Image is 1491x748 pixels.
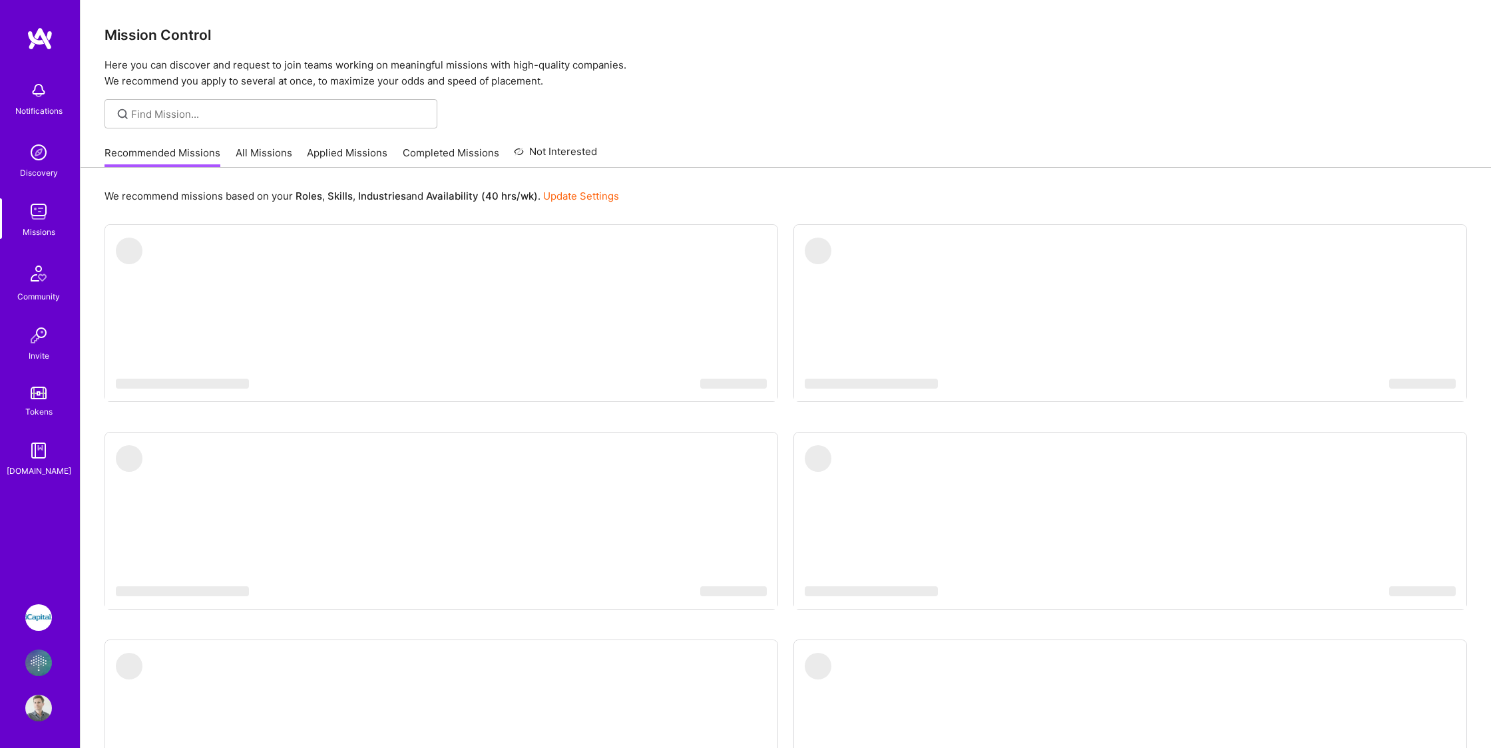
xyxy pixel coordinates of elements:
[426,190,538,202] b: Availability (40 hrs/wk)
[105,27,1467,43] h3: Mission Control
[358,190,406,202] b: Industries
[543,190,619,202] a: Update Settings
[25,695,52,721] img: User Avatar
[22,604,55,631] a: iCapital: Build and maintain RESTful API
[20,166,58,180] div: Discovery
[105,189,619,203] p: We recommend missions based on your , , and .
[327,190,353,202] b: Skills
[25,77,52,104] img: bell
[27,27,53,51] img: logo
[25,650,52,676] img: Flowcarbon: AI Memory Company
[25,604,52,631] img: iCapital: Build and maintain RESTful API
[105,146,220,168] a: Recommended Missions
[307,146,387,168] a: Applied Missions
[115,106,130,122] i: icon SearchGrey
[23,258,55,289] img: Community
[22,695,55,721] a: User Avatar
[15,104,63,118] div: Notifications
[7,464,71,478] div: [DOMAIN_NAME]
[296,190,322,202] b: Roles
[31,387,47,399] img: tokens
[514,144,597,168] a: Not Interested
[105,57,1467,89] p: Here you can discover and request to join teams working on meaningful missions with high-quality ...
[25,437,52,464] img: guide book
[25,322,52,349] img: Invite
[25,198,52,225] img: teamwork
[131,107,427,121] input: Find Mission...
[25,405,53,419] div: Tokens
[29,349,49,363] div: Invite
[23,225,55,239] div: Missions
[22,650,55,676] a: Flowcarbon: AI Memory Company
[403,146,499,168] a: Completed Missions
[17,289,60,303] div: Community
[25,139,52,166] img: discovery
[236,146,292,168] a: All Missions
